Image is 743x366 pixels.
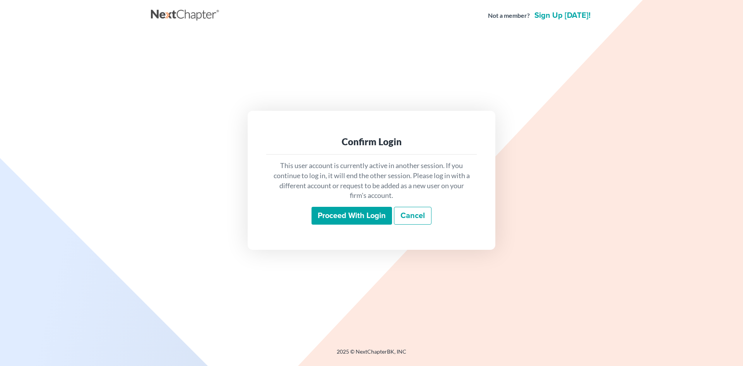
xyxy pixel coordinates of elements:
strong: Not a member? [488,11,530,20]
p: This user account is currently active in another session. If you continue to log in, it will end ... [272,161,471,201]
a: Sign up [DATE]! [533,12,592,19]
div: 2025 © NextChapterBK, INC [151,348,592,362]
div: Confirm Login [272,136,471,148]
a: Cancel [394,207,431,225]
input: Proceed with login [312,207,392,225]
